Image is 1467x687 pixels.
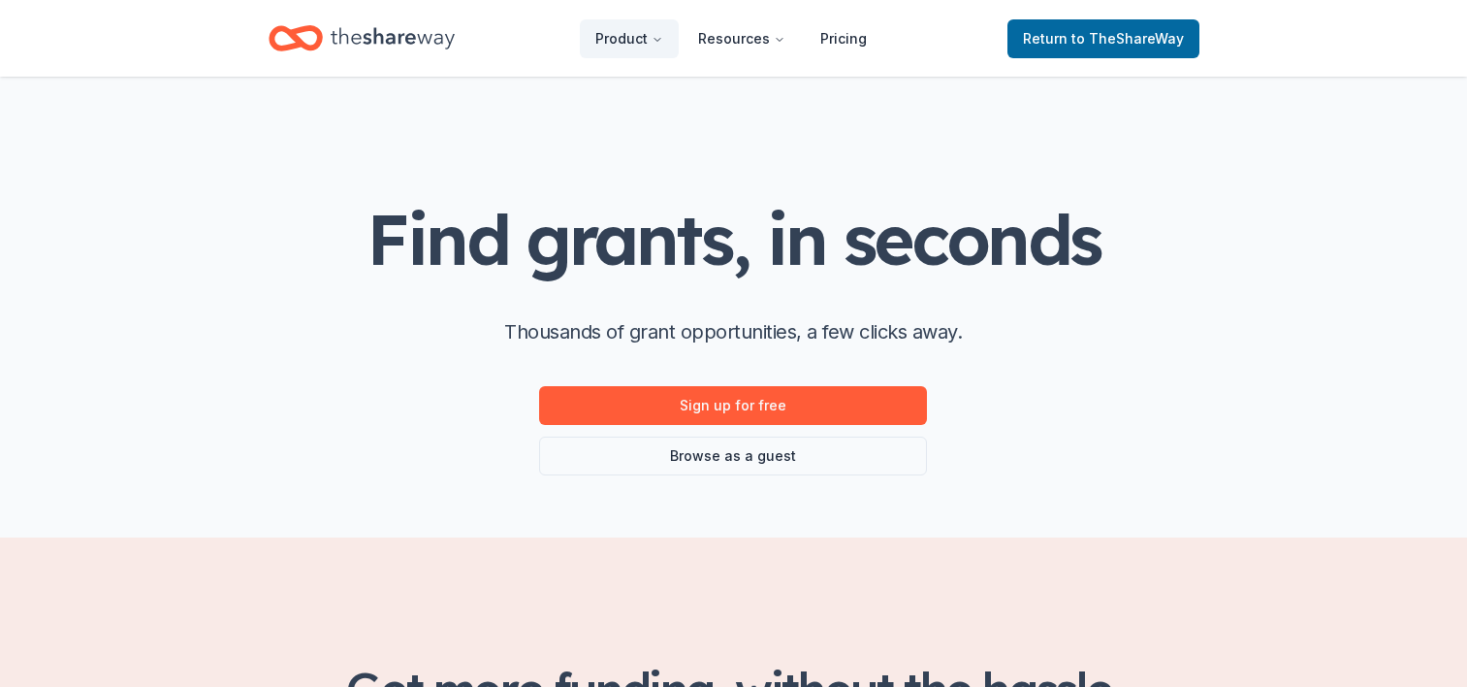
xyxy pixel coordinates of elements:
[539,386,927,425] a: Sign up for free
[580,16,882,61] nav: Main
[1007,19,1199,58] a: Returnto TheShareWay
[1071,30,1184,47] span: to TheShareWay
[504,316,962,347] p: Thousands of grant opportunities, a few clicks away.
[269,16,455,61] a: Home
[367,201,1100,278] h1: Find grants, in seconds
[805,19,882,58] a: Pricing
[1023,27,1184,50] span: Return
[683,19,801,58] button: Resources
[539,437,927,475] a: Browse as a guest
[580,19,679,58] button: Product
